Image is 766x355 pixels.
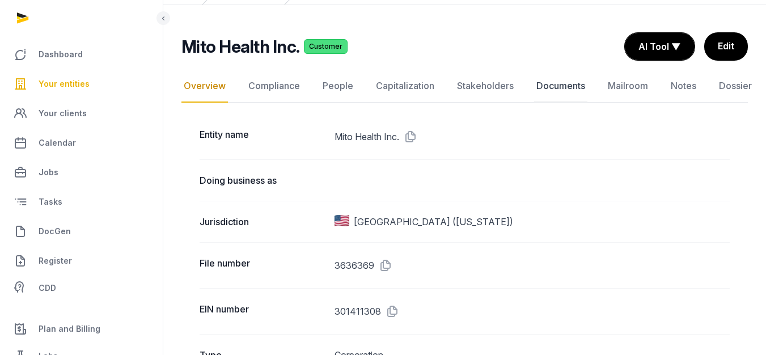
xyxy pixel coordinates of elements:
[606,70,650,103] a: Mailroom
[200,256,325,274] dt: File number
[335,302,730,320] dd: 301411308
[39,281,56,295] span: CDD
[39,48,83,61] span: Dashboard
[39,322,100,336] span: Plan and Billing
[9,188,154,215] a: Tasks
[39,254,72,268] span: Register
[9,315,154,343] a: Plan and Billing
[39,225,71,238] span: DocGen
[9,100,154,127] a: Your clients
[9,70,154,98] a: Your entities
[335,256,730,274] dd: 3636369
[181,70,228,103] a: Overview
[304,39,348,54] span: Customer
[668,70,699,103] a: Notes
[374,70,437,103] a: Capitalization
[39,166,58,179] span: Jobs
[455,70,516,103] a: Stakeholders
[717,70,754,103] a: Dossier
[320,70,356,103] a: People
[200,128,325,146] dt: Entity name
[9,247,154,274] a: Register
[9,41,154,68] a: Dashboard
[354,215,513,229] span: [GEOGRAPHIC_DATA] ([US_STATE])
[39,107,87,120] span: Your clients
[625,33,695,60] button: AI Tool ▼
[534,70,587,103] a: Documents
[39,195,62,209] span: Tasks
[9,159,154,186] a: Jobs
[9,277,154,299] a: CDD
[181,70,748,103] nav: Tabs
[704,32,748,61] a: Edit
[181,36,299,57] h2: Mito Health Inc.
[200,215,325,229] dt: Jurisdiction
[39,136,76,150] span: Calendar
[39,77,90,91] span: Your entities
[200,174,325,187] dt: Doing business as
[200,302,325,320] dt: EIN number
[9,129,154,157] a: Calendar
[9,218,154,245] a: DocGen
[335,128,730,146] dd: Mito Health Inc.
[246,70,302,103] a: Compliance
